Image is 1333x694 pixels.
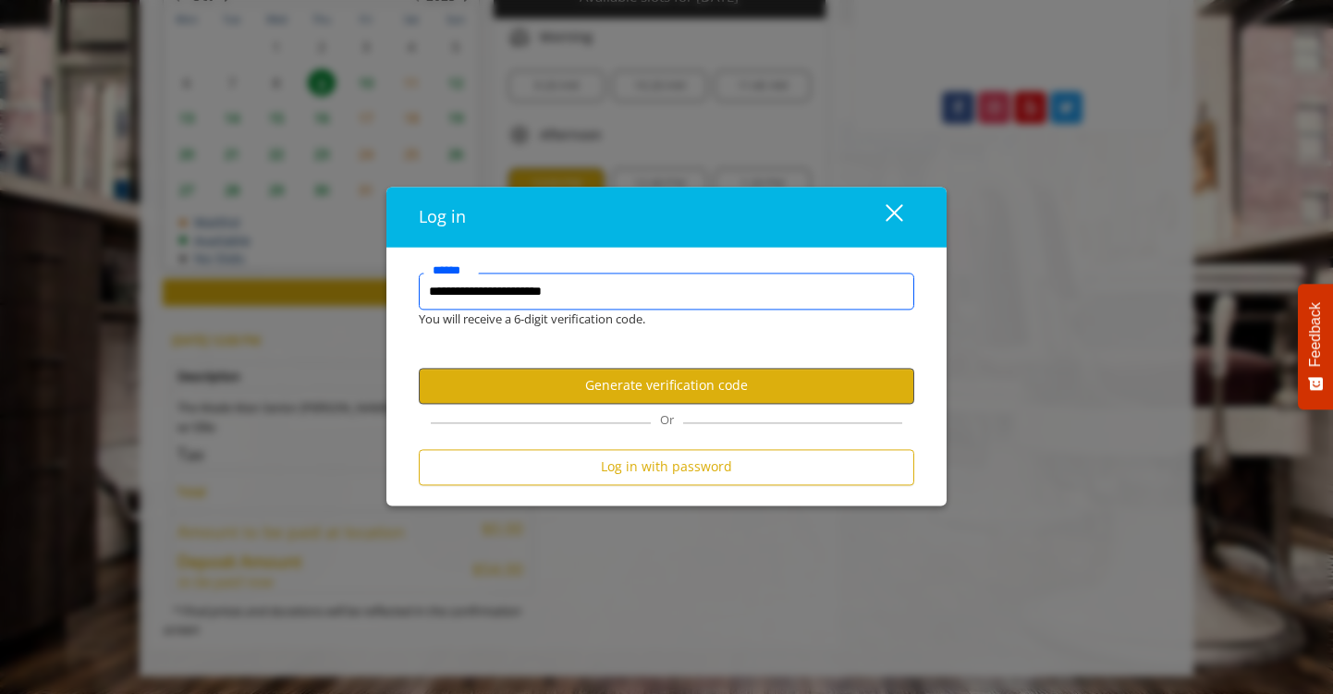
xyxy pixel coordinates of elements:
[405,310,900,329] div: You will receive a 6-digit verification code.
[651,411,683,428] span: Or
[419,449,914,485] button: Log in with password
[851,198,914,236] button: close dialog
[864,203,901,231] div: close dialog
[419,368,914,404] button: Generate verification code
[419,205,466,227] span: Log in
[1298,284,1333,409] button: Feedback - Show survey
[1307,302,1324,367] span: Feedback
